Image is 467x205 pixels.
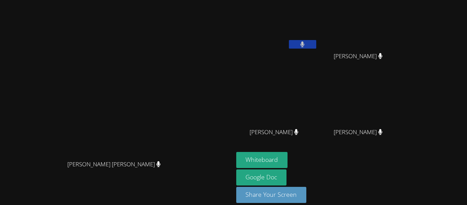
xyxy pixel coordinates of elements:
[334,127,383,137] span: [PERSON_NAME]
[67,159,161,169] span: [PERSON_NAME] [PERSON_NAME]
[236,169,287,185] a: Google Doc
[250,127,298,137] span: [PERSON_NAME]
[236,152,288,168] button: Whiteboard
[236,187,307,203] button: Share Your Screen
[334,51,383,61] span: [PERSON_NAME]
